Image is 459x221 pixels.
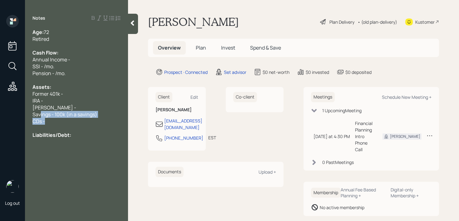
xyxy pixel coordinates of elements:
div: Log out [5,200,20,206]
div: $0 deposited [345,69,372,75]
div: EST [208,134,216,141]
span: [PERSON_NAME] - [32,104,76,111]
span: Retired [32,36,49,42]
span: Former 401k - [32,90,63,97]
div: [PHONE_NUMBER] [164,135,203,141]
div: Edit [190,94,198,100]
h6: Co-client [233,92,257,102]
div: $0 invested [306,69,329,75]
span: Cash Flow: [32,49,58,56]
div: Annual Fee Based Planning + [341,187,386,199]
div: [EMAIL_ADDRESS][DOMAIN_NAME] [164,118,202,131]
div: • (old plan-delivery) [358,19,397,25]
div: Prospect · Connected [164,69,208,75]
span: Assets: [32,84,51,90]
span: Age: [32,29,44,36]
span: Liabilities/Debt: [32,132,71,138]
h1: [PERSON_NAME] [148,15,239,29]
div: No active membership [320,204,364,211]
div: 0 Past Meeting s [322,159,354,166]
img: retirable_logo.png [6,180,19,193]
div: Financial Planning Intro Phone Call [355,120,373,153]
div: [PERSON_NAME] [390,134,420,139]
span: Plan [196,44,206,51]
div: $0 net-worth [263,69,289,75]
span: CDs - [32,118,45,125]
h6: Client [155,92,172,102]
h6: Documents [155,167,184,177]
span: Invest [221,44,235,51]
h6: Meetings [311,92,335,102]
span: Pension - /mo. [32,70,66,77]
span: Annual Income - [32,56,70,63]
div: 1 Upcoming Meeting [322,107,362,114]
div: Digital-only Membership + [391,187,432,199]
span: Savings - 100k (in a savings) [32,111,97,118]
div: Plan Delivery [329,19,354,25]
h6: [PERSON_NAME] [155,107,198,113]
div: Kustomer [415,19,435,25]
div: [DATE] at 4:30 PM [313,133,350,140]
h6: Membership [311,188,341,198]
span: Spend & Save [250,44,281,51]
div: Upload + [259,169,276,175]
span: Overview [158,44,181,51]
div: Schedule New Meeting + [382,94,432,100]
span: SSI - /mo. [32,63,54,70]
div: Set advisor [224,69,246,75]
span: 72 [44,29,49,36]
span: IRA - [32,97,43,104]
label: Notes [32,15,45,21]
